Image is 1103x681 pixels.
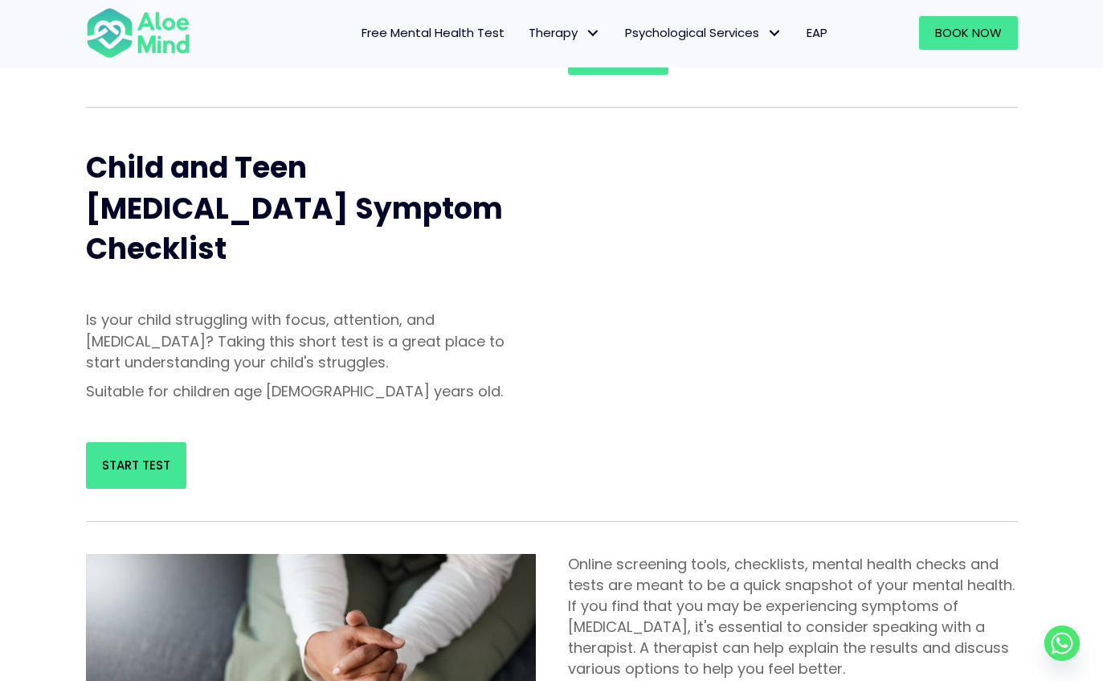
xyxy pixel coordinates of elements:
[529,24,601,41] span: Therapy
[568,554,1018,680] p: Online screening tools, checklists, mental health checks and tests are meant to be a quick snapsh...
[86,310,536,372] p: Is your child struggling with focus, attention, and [MEDICAL_DATA]? Taking this short test is a g...
[517,16,613,50] a: TherapyTherapy: submenu
[807,24,827,41] span: EAP
[625,24,782,41] span: Psychological Services
[795,16,840,50] a: EAP
[102,457,170,474] span: Start Test
[763,22,786,45] span: Psychological Services: submenu
[86,147,503,269] span: Child and Teen [MEDICAL_DATA] Symptom Checklist
[86,6,190,59] img: Aloe mind Logo
[919,16,1018,50] a: Book Now
[613,16,795,50] a: Psychological ServicesPsychological Services: submenu
[362,24,505,41] span: Free Mental Health Test
[935,24,1002,41] span: Book Now
[349,16,517,50] a: Free Mental Health Test
[1044,626,1080,661] a: Whatsapp
[582,22,605,45] span: Therapy: submenu
[86,381,536,402] p: Suitable for children age [DEMOGRAPHIC_DATA] years old.
[211,16,840,50] nav: Menu
[86,442,186,489] a: Start Test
